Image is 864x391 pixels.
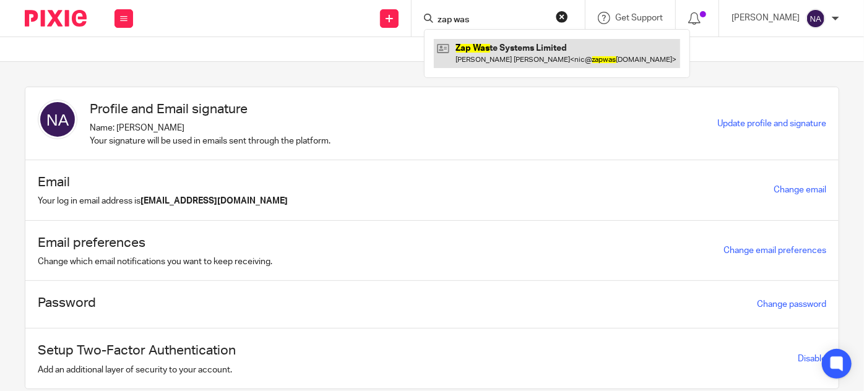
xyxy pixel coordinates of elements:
img: svg%3E [806,9,826,28]
a: Disable [798,354,826,363]
a: Change password [757,300,826,309]
h1: Setup Two-Factor Authentication [38,341,236,360]
a: Change email [774,186,826,194]
a: Update profile and signature [717,119,826,128]
p: Name: [PERSON_NAME] Your signature will be used in emails sent through the platform. [90,122,330,147]
p: Your log in email address is [38,195,288,207]
p: Add an additional layer of security to your account. [38,364,236,376]
p: Change which email notifications you want to keep receiving. [38,256,272,268]
img: svg%3E [38,100,77,139]
h1: Email preferences [38,233,272,252]
button: Clear [556,11,568,23]
img: Pixie [25,10,87,27]
h1: Profile and Email signature [90,100,330,119]
a: Change email preferences [724,246,826,255]
h1: Password [38,293,96,312]
b: [EMAIL_ADDRESS][DOMAIN_NAME] [140,197,288,205]
input: Search [436,15,548,26]
span: Get Support [615,14,663,22]
h1: Email [38,173,288,192]
p: [PERSON_NAME] [732,12,800,24]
